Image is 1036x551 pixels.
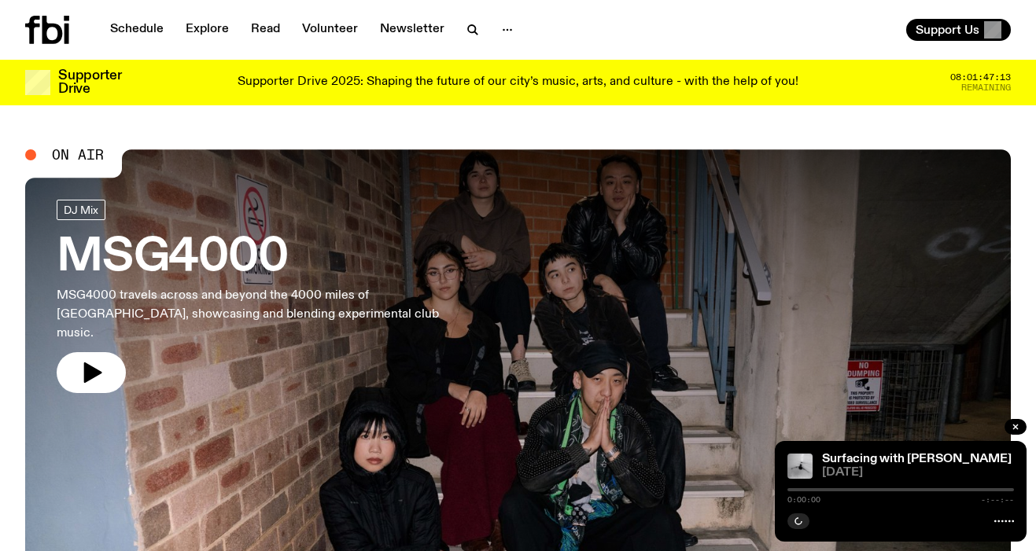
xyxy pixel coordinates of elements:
[822,453,1012,465] a: Surfacing with [PERSON_NAME]
[57,286,459,343] p: MSG4000 travels across and beyond the 4000 miles of [GEOGRAPHIC_DATA], showcasing and blending ex...
[101,19,173,41] a: Schedule
[58,69,121,96] h3: Supporter Drive
[906,19,1011,41] button: Support Us
[57,200,459,393] a: MSG4000MSG4000 travels across and beyond the 4000 miles of [GEOGRAPHIC_DATA], showcasing and blen...
[238,75,798,90] p: Supporter Drive 2025: Shaping the future of our city’s music, arts, and culture - with the help o...
[64,204,98,215] span: DJ Mix
[916,23,979,37] span: Support Us
[52,148,104,162] span: On Air
[961,83,1011,92] span: Remaining
[371,19,454,41] a: Newsletter
[176,19,238,41] a: Explore
[787,496,820,504] span: 0:00:00
[57,200,105,220] a: DJ Mix
[981,496,1014,504] span: -:--:--
[293,19,367,41] a: Volunteer
[822,467,1014,479] span: [DATE]
[57,236,459,280] h3: MSG4000
[241,19,289,41] a: Read
[950,73,1011,82] span: 08:01:47:13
